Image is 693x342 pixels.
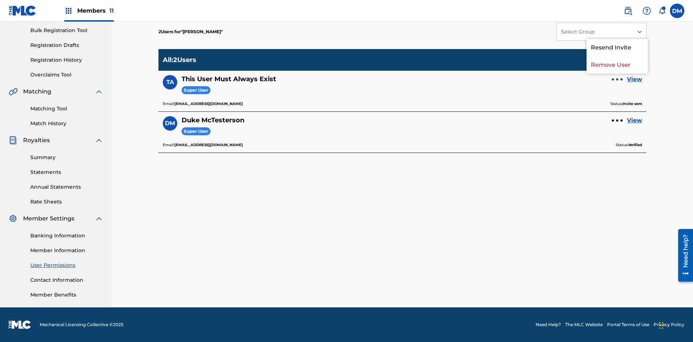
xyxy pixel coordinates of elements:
a: Portal Terms of Use [607,321,649,328]
a: Need Help? [536,321,561,328]
iframe: Chat Widget [657,307,693,342]
b: Verified [628,142,642,147]
img: expand [95,214,103,223]
div: Drag [659,315,663,336]
h5: Duke McTesterson [182,116,244,124]
div: Notifications [658,7,666,14]
span: 2 Users for [158,29,181,34]
span: Mechanical Licensing Collective © 2025 [40,321,123,328]
a: Bulk Registration Tool [30,27,103,34]
a: Privacy Policy [654,321,684,328]
img: Matching [9,87,18,96]
a: Annual Statements [30,183,103,191]
a: View [627,75,642,84]
a: Member Information [30,247,103,254]
b: Invite sent [623,101,642,106]
a: The MLC Website [565,321,603,328]
div: User Menu [670,4,684,18]
img: Royalties [9,136,17,145]
a: View [627,116,642,125]
a: Summary [30,154,103,161]
span: RONALD MCTESTERSON [181,29,223,34]
img: help [642,6,651,15]
img: search [624,6,632,15]
a: Member Benefits [30,291,103,299]
img: logo [9,320,31,329]
span: 11 [109,7,114,14]
span: Super User [182,86,210,95]
p: All : 2 Users [163,56,196,64]
a: User Permissions [30,262,103,269]
img: expand [95,136,103,145]
p: Status: [616,142,642,148]
a: Contact Information [30,276,103,284]
span: Members [77,6,114,15]
img: Top Rightsholders [64,6,73,15]
span: TA [166,78,174,87]
a: Public Search [621,4,635,18]
span: Member Settings [23,214,74,223]
p: Status: [610,101,642,107]
iframe: Resource Center [673,226,693,285]
a: Banking Information [30,232,103,240]
a: Matching Tool [30,105,103,113]
img: expand [95,87,103,96]
b: [EMAIL_ADDRESS][DOMAIN_NAME] [174,142,243,147]
span: Matching [23,87,51,96]
p: Email: [163,142,243,148]
span: Super User [182,127,210,136]
p: Remove User [587,56,648,74]
img: MLC Logo [9,5,36,16]
p: Email: [163,101,243,107]
a: Statements [30,168,103,176]
a: Registration History [30,56,103,64]
h5: This User Must Always Exist [182,75,276,83]
b: [EMAIL_ADDRESS][DOMAIN_NAME] [174,101,243,106]
a: Rate Sheets [30,198,103,206]
p: Resend Invite [587,39,648,56]
span: DM [165,119,175,128]
div: Select Group [561,28,628,36]
div: Help [640,4,654,18]
span: Royalties [23,136,50,145]
a: Overclaims Tool [30,71,103,79]
a: Match History [30,120,103,127]
a: Registration Drafts [30,41,103,49]
img: Member Settings [9,214,17,223]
